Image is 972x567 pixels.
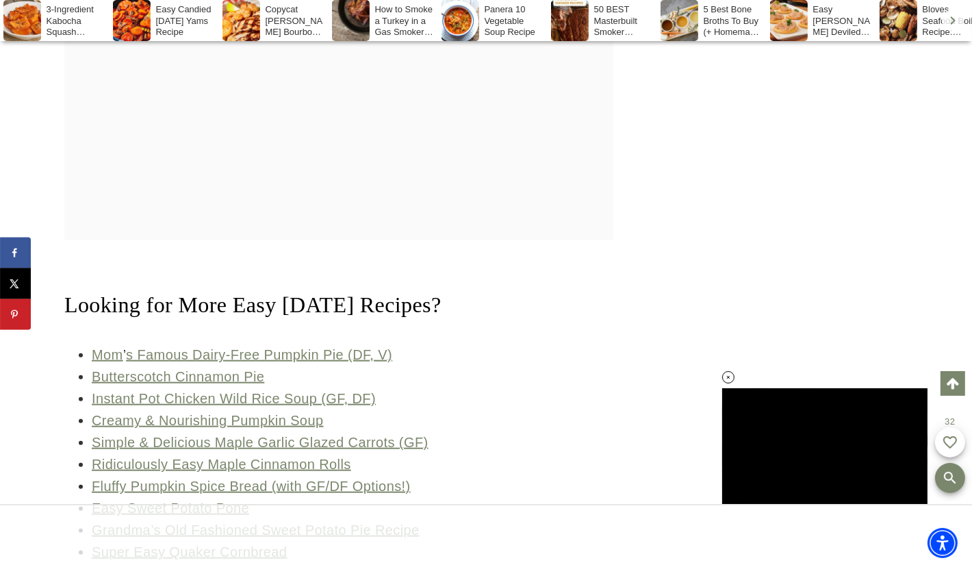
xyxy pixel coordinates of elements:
[941,371,965,396] a: Scroll to top
[92,413,324,428] a: Creamy & Nourishing Pumpkin Soup
[722,388,928,504] iframe: Advertisement
[682,257,887,428] iframe: Advertisement
[154,505,818,567] iframe: Advertisement
[126,347,392,362] a: s Famous Dairy-Free Pumpkin Pie (DF, V)
[92,457,351,472] a: Ridiculously Easy Maple Cinnamon Rolls
[92,435,429,450] a: Simple & Delicious Maple Garlic Glazed Carrots (GF)
[115,3,613,175] iframe: Advertisement
[92,369,264,384] a: Butterscotch Cinnamon Pie
[92,344,613,366] li: ’
[928,528,958,558] div: Accessibility Menu
[92,479,411,494] a: Fluffy Pumpkin Spice Bread (with GF/DF Options!)
[64,292,442,317] span: Looking for More Easy [DATE] Recipes?
[92,501,249,516] a: Easy Sweet Potato Pone
[92,347,123,362] a: Mom
[92,391,376,406] a: Instant Pot Chicken Wild Rice Soup (GF, DF)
